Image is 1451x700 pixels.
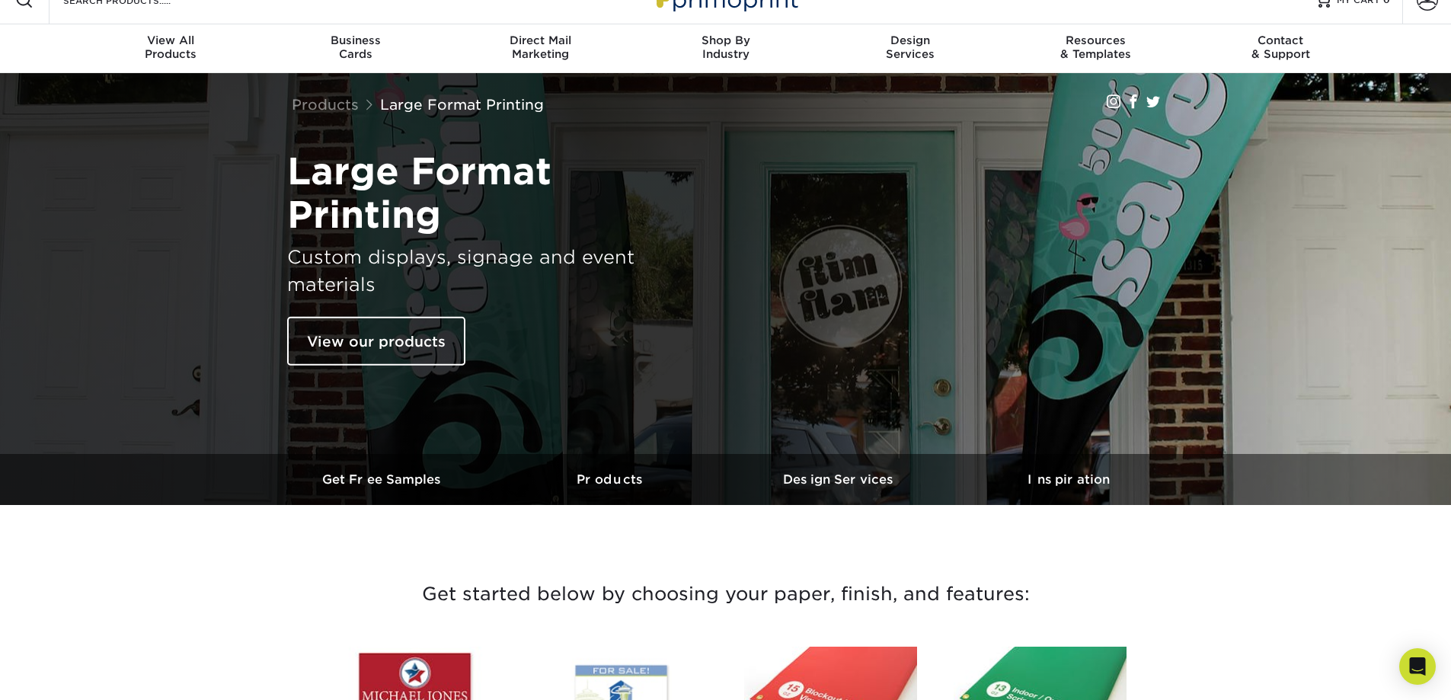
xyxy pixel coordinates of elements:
a: Get Free Samples [269,454,497,505]
iframe: Google Customer Reviews [4,654,129,695]
span: View All [78,34,264,47]
div: Cards [263,34,448,61]
h3: Get started below by choosing your paper, finish, and features: [280,560,1171,628]
span: Design [818,34,1003,47]
span: Business [263,34,448,47]
a: DesignServices [818,24,1003,73]
span: Contact [1188,34,1373,47]
h1: Large Format Printing [287,149,668,237]
div: Industry [633,34,818,61]
a: View our products [287,317,465,366]
a: Resources& Templates [1003,24,1188,73]
h3: Custom displays, signage and event materials [287,244,668,299]
h3: Get Free Samples [269,472,497,487]
h3: Design Services [726,472,954,487]
h3: Products [497,472,726,487]
span: Direct Mail [448,34,633,47]
a: Direct MailMarketing [448,24,633,73]
a: Products [497,454,726,505]
h3: Inspiration [954,472,1183,487]
a: Inspiration [954,454,1183,505]
div: Products [78,34,264,61]
div: Services [818,34,1003,61]
a: BusinessCards [263,24,448,73]
span: Shop By [633,34,818,47]
div: & Templates [1003,34,1188,61]
div: Open Intercom Messenger [1399,648,1436,685]
a: Design Services [726,454,954,505]
div: & Support [1188,34,1373,61]
span: Resources [1003,34,1188,47]
a: View AllProducts [78,24,264,73]
div: Marketing [448,34,633,61]
a: Products [292,96,359,113]
a: Contact& Support [1188,24,1373,73]
a: Shop ByIndustry [633,24,818,73]
a: Large Format Printing [380,96,544,113]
